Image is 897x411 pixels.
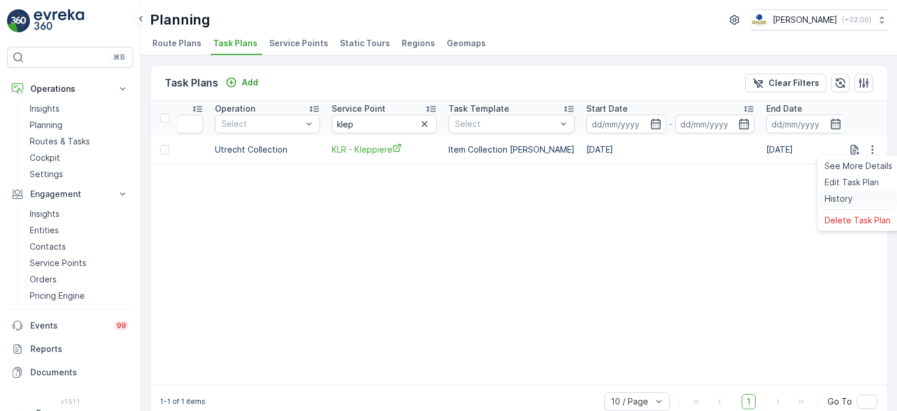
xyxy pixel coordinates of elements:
input: dd/mm/yyyy [586,115,666,133]
a: See More Details [820,158,897,174]
p: Planning [150,11,210,29]
p: Task Plans [165,75,218,91]
a: Planning [25,117,133,133]
p: Task Template [448,103,509,115]
p: Settings [30,168,63,180]
input: dd/mm/yyyy [766,115,846,133]
p: Reports [30,343,128,355]
p: Add [242,77,258,88]
button: Add [221,75,263,89]
span: Regions [402,37,435,49]
span: Edit Task Plan [825,177,879,188]
a: Events99 [7,314,133,337]
a: Settings [25,166,133,182]
p: Operations [30,83,110,95]
span: v 1.51.1 [7,398,133,405]
a: KLR - Kleppiere [332,143,437,156]
p: Utrecht Collection [215,144,320,156]
span: 1 [742,394,756,409]
a: Orders [25,271,133,288]
a: Entities [25,222,133,239]
span: Delete Task Plan [825,215,891,226]
p: Planning [30,119,62,131]
img: logo_light-DOdMpM7g.png [34,9,84,33]
p: Pricing Engine [30,290,85,302]
p: Entities [30,225,59,236]
p: - [669,117,673,131]
a: Insights [25,101,133,117]
p: Clear Filters [769,77,819,89]
span: Geomaps [447,37,486,49]
input: Search [332,115,437,133]
p: Contacts [30,241,66,253]
img: basis-logo_rgb2x.png [751,13,768,26]
input: dd/mm/yyyy [675,115,755,133]
span: Service Points [269,37,328,49]
p: Events [30,320,107,331]
button: Clear Filters [745,74,826,92]
p: Select [221,118,302,130]
a: Documents [7,361,133,384]
img: logo [7,9,30,33]
button: Engagement [7,182,133,206]
a: Insights [25,206,133,222]
a: Cockpit [25,150,133,166]
p: 1-1 of 1 items [160,397,206,406]
a: Pricing Engine [25,288,133,304]
p: ( +02:00 ) [842,15,871,25]
p: Item Collection [PERSON_NAME] [448,144,575,156]
span: See More Details [825,160,892,172]
span: History [825,193,853,205]
p: Service Point [332,103,385,115]
p: Service Points [30,257,86,269]
p: Orders [30,274,57,285]
button: [PERSON_NAME](+02:00) [751,9,888,30]
p: End Date [766,103,802,115]
a: Contacts [25,239,133,255]
p: Select [455,118,557,130]
p: Insights [30,103,60,115]
a: Service Points [25,255,133,271]
span: Go To [828,396,852,407]
a: Routes & Tasks [25,133,133,150]
span: Route Plans [152,37,201,49]
span: Task Plans [213,37,258,49]
p: Operation [215,103,255,115]
p: Cockpit [30,152,60,164]
td: [DATE] [580,136,760,164]
a: Edit Task Plan [820,174,897,191]
p: Start Date [586,103,628,115]
a: Reports [7,337,133,361]
p: Insights [30,208,60,220]
p: Engagement [30,188,110,200]
p: Routes & Tasks [30,136,90,147]
p: 99 [117,321,126,330]
div: Toggle Row Selected [160,145,169,154]
p: Documents [30,367,128,378]
p: ⌘B [113,53,125,62]
span: Static Tours [340,37,390,49]
p: [PERSON_NAME] [773,14,837,26]
button: Operations [7,77,133,101]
